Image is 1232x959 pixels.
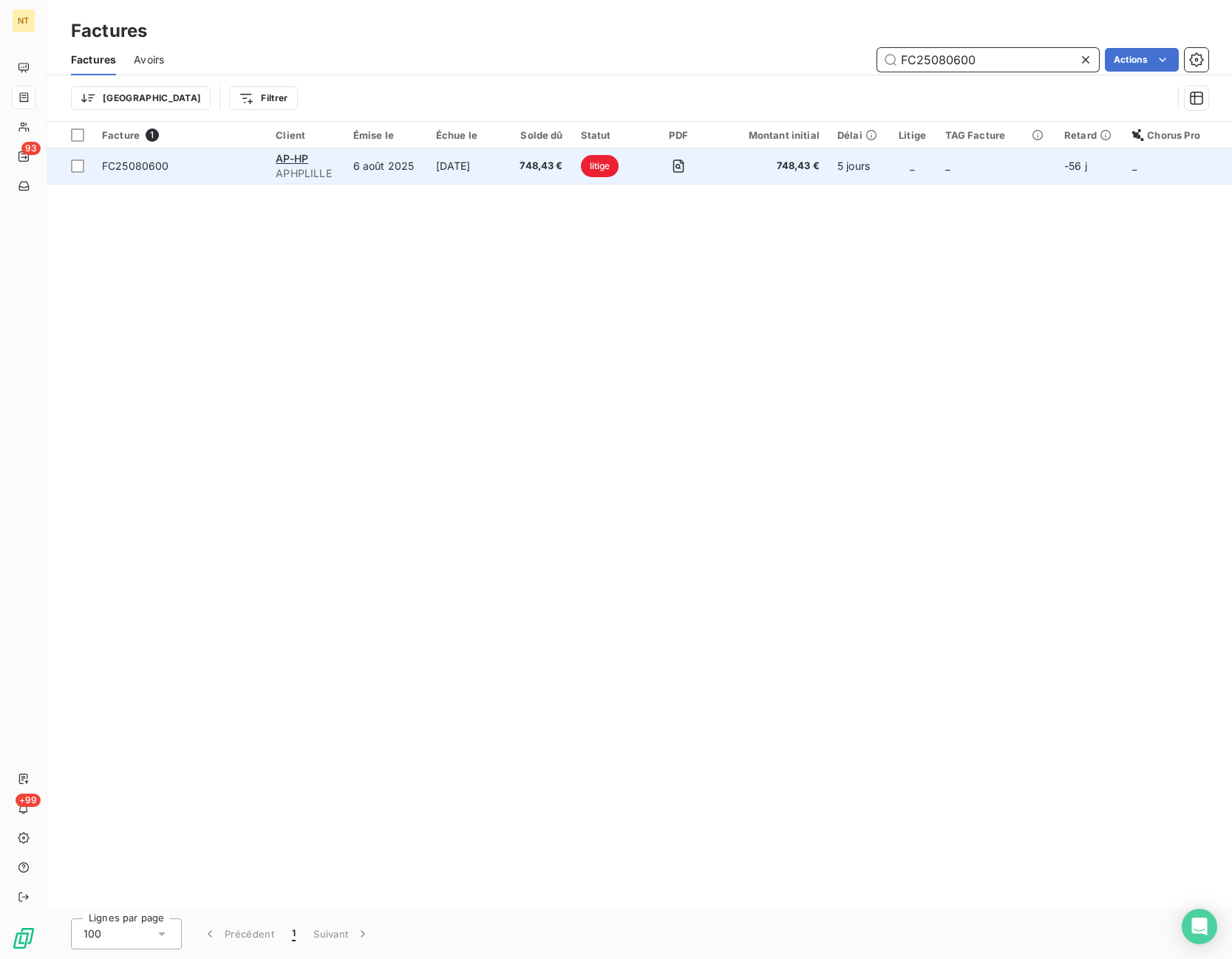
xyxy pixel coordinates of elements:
span: 1 [146,128,159,142]
span: 748,43 € [725,159,820,173]
div: PDF [650,129,707,141]
button: Filtrer [229,86,297,110]
button: Précédent [194,918,283,949]
span: +99 [16,794,41,807]
span: Factures [71,52,116,67]
button: Suivant [304,918,379,949]
div: Montant initial [725,129,820,141]
div: Retard [1064,129,1114,141]
span: AP-HP [276,152,308,165]
img: Logo LeanPay [12,927,35,950]
div: Open Intercom Messenger [1182,909,1217,944]
span: APHPLILLE [276,166,335,181]
div: Client [276,129,335,141]
td: [DATE] [427,148,508,184]
div: Délai [837,129,880,141]
div: NT [12,9,35,32]
span: FC25080600 [102,159,169,172]
button: Actions [1105,48,1179,72]
a: 93 [12,145,35,168]
span: _ [1132,159,1137,172]
div: Échue le [436,129,499,141]
td: 6 août 2025 [344,148,427,184]
span: Avoirs [134,52,164,67]
div: Solde dû [517,129,562,141]
span: _ [910,159,914,172]
input: Rechercher [877,48,1099,72]
div: Statut [581,129,632,141]
span: litige [581,155,619,177]
span: _ [945,159,950,172]
td: 5 jours [828,148,889,184]
span: 748,43 € [517,159,562,173]
span: 1 [292,927,296,941]
span: 93 [21,142,41,155]
span: Facture [102,129,140,141]
button: 1 [283,918,304,949]
div: Litige [898,129,928,141]
button: [GEOGRAPHIC_DATA] [71,86,211,110]
h3: Factures [71,18,147,44]
div: TAG Facture [945,129,1046,141]
div: Chorus Pro [1132,129,1223,141]
span: -56 j [1064,159,1087,172]
div: Émise le [353,129,418,141]
span: 100 [84,927,101,941]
